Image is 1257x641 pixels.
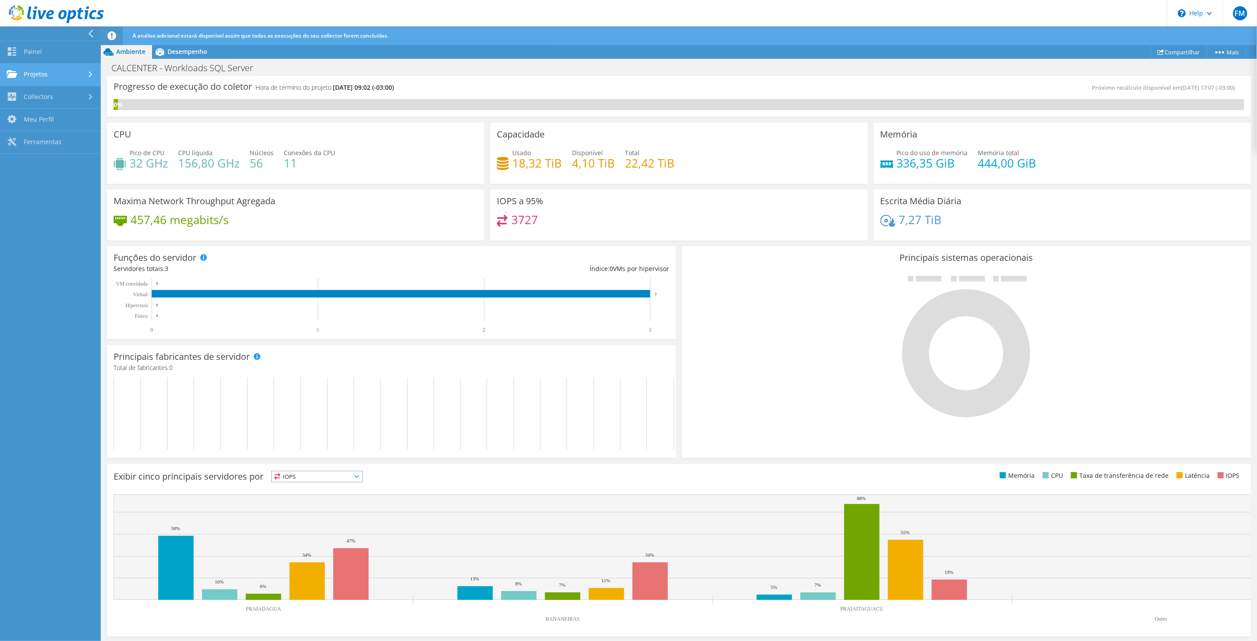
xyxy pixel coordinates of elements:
h4: 11 [284,158,335,168]
h3: Funções do servidor [114,253,196,263]
text: PRAIAITAGUACU [840,606,884,612]
text: VM convidada [116,281,148,287]
h1: CALCENTER - Workloads SQL Server [107,63,267,73]
span: CPU líquida [178,149,213,157]
h3: Memória [880,130,918,139]
a: Compartilhar [1150,45,1207,59]
span: Total [625,149,640,157]
a: Mais [1207,45,1246,59]
text: 11% [602,578,610,583]
span: Ambiente [116,47,145,56]
span: Memória total [978,149,1020,157]
div: Servidores totais: [114,264,391,274]
h3: Principais fabricantes de servidor [114,352,250,362]
text: 0 [156,303,158,307]
text: 47% [347,538,355,543]
h4: Hora de término do projeto: [255,83,394,92]
text: 3 [655,292,657,296]
h3: Principais sistemas operacionais [689,253,1244,263]
h4: 7,27 TiB [899,215,942,225]
text: 0 [150,327,153,333]
h4: 444,00 GiB [978,158,1036,168]
text: 5% [771,584,777,590]
text: 2 [483,327,485,333]
span: 3 [165,264,168,273]
svg: \n [1178,9,1186,17]
span: IOPS [272,471,362,482]
div: Índice: VMs por hipervisor [391,264,669,274]
span: Usado [512,149,531,157]
text: 6% [260,584,267,589]
h3: IOPS a 95% [497,196,543,206]
text: 58% [171,526,180,531]
text: Virtual [133,291,148,298]
li: Memória [998,471,1035,481]
h3: Maxima Network Throughput Agregada [114,196,275,206]
h4: Total de fabricantes: [114,363,669,373]
span: Pico de CPU [130,149,164,157]
text: 10% [215,579,224,584]
span: Conexões da CPU [284,149,335,157]
span: Disponível [572,149,603,157]
span: [DATE] 09:02 (-03:00) [333,83,394,92]
h3: Escrita Média Diária [880,196,962,206]
div: 0% [114,100,118,110]
h4: 56 [250,158,274,168]
span: Pico do uso de memória [897,149,968,157]
text: 55% [901,530,910,535]
h3: CPU [114,130,131,139]
text: 19% [945,569,953,575]
span: Núcleos [250,149,274,157]
text: 7% [815,582,821,588]
h4: 18,32 TiB [512,158,562,168]
li: CPU [1040,471,1063,481]
text: 0 [156,281,158,286]
h4: 336,35 GiB [897,158,968,168]
span: 0 [609,264,613,273]
text: 3 [649,327,651,333]
h3: Capacidade [497,130,545,139]
h4: 4,10 TiB [572,158,615,168]
h4: 3727 [511,215,538,225]
li: Taxa de transferência de rede [1069,471,1169,481]
text: Hipervisor [126,302,148,309]
li: IOPS [1215,471,1240,481]
text: PRAIADAGUA [246,606,281,612]
li: Latência [1174,471,1210,481]
h4: 22,42 TiB [625,158,674,168]
span: FM [1233,6,1247,20]
span: Próximo recálculo disponível em [1092,84,1240,92]
span: Desempenho [168,47,207,56]
span: A análise adicional estará disponível assim que todas as execuções do seu collector forem concluí... [133,32,389,39]
text: 34% [645,552,654,557]
h4: 156,80 GHz [178,158,240,168]
text: BANANEIRAS [545,616,579,622]
text: 34% [302,552,311,557]
span: 0 [169,363,173,372]
h4: 457,46 megabits/s [130,215,229,225]
text: 13% [470,576,479,581]
tspan: Físico [135,313,148,319]
h4: 32 GHz [130,158,168,168]
text: 88% [857,496,866,501]
text: 0 [156,313,158,318]
text: Outro [1155,616,1167,622]
text: 1 [316,327,319,333]
text: 7% [559,582,566,588]
text: 8% [515,581,522,586]
span: [DATE] 17:07 (-03:00) [1181,84,1235,92]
